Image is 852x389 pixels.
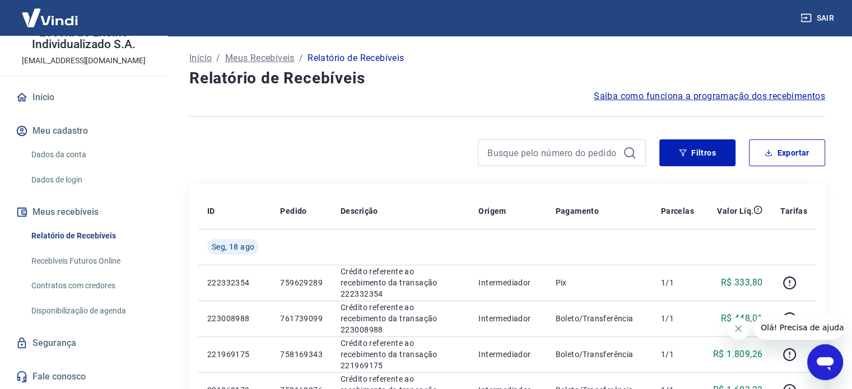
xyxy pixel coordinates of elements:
[280,277,323,288] p: 759629289
[207,349,262,360] p: 221969175
[280,349,323,360] p: 758169343
[27,250,154,273] a: Recebíveis Futuros Online
[27,274,154,297] a: Contratos com credores
[749,139,825,166] button: Exportar
[13,331,154,355] a: Segurança
[661,313,694,324] p: 1/1
[27,168,154,191] a: Dados de login
[27,299,154,322] a: Disponibilização de agenda
[807,344,843,380] iframe: Botão para abrir a janela de mensagens
[754,315,843,340] iframe: Mensagem da empresa
[9,27,159,50] p: Escola de Ensino Individualizado S.A.
[189,51,212,65] a: Início
[280,313,323,324] p: 761739099
[661,349,694,360] p: 1/1
[555,205,599,217] p: Pagamento
[13,85,154,110] a: Início
[721,276,763,289] p: R$ 333,80
[22,55,146,67] p: [EMAIL_ADDRESS][DOMAIN_NAME]
[13,119,154,143] button: Meu cadastro
[27,224,154,247] a: Relatório de Recebíveis
[280,205,306,217] p: Pedido
[225,51,295,65] a: Meus Recebíveis
[341,302,460,335] p: Crédito referente ao recebimento da transação 223008988
[661,277,694,288] p: 1/1
[478,313,537,324] p: Intermediador
[717,205,753,217] p: Valor Líq.
[13,200,154,224] button: Meus recebíveis
[798,8,839,29] button: Sair
[207,277,262,288] p: 222332354
[478,205,506,217] p: Origem
[721,312,763,325] p: R$ 448,01
[308,51,404,65] p: Relatório de Recebíveis
[594,90,825,103] a: Saiba como funciona a programação dos recebimentos
[487,144,618,161] input: Busque pelo número do pedido
[212,241,254,252] span: Seg, 18 ago
[727,317,749,340] iframe: Fechar mensagem
[478,277,537,288] p: Intermediador
[555,277,643,288] p: Pix
[299,51,303,65] p: /
[216,51,220,65] p: /
[7,8,94,17] span: Olá! Precisa de ajuda?
[780,205,807,217] p: Tarifas
[341,338,460,371] p: Crédito referente ao recebimento da transação 221969175
[189,67,825,90] h4: Relatório de Recebíveis
[713,348,762,361] p: R$ 1.809,26
[27,143,154,166] a: Dados da conta
[13,364,154,389] a: Fale conosco
[659,139,735,166] button: Filtros
[555,313,643,324] p: Boleto/Transferência
[341,205,378,217] p: Descrição
[207,205,215,217] p: ID
[13,1,86,35] img: Vindi
[478,349,537,360] p: Intermediador
[341,266,460,299] p: Crédito referente ao recebimento da transação 222332354
[207,313,262,324] p: 223008988
[661,205,694,217] p: Parcelas
[555,349,643,360] p: Boleto/Transferência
